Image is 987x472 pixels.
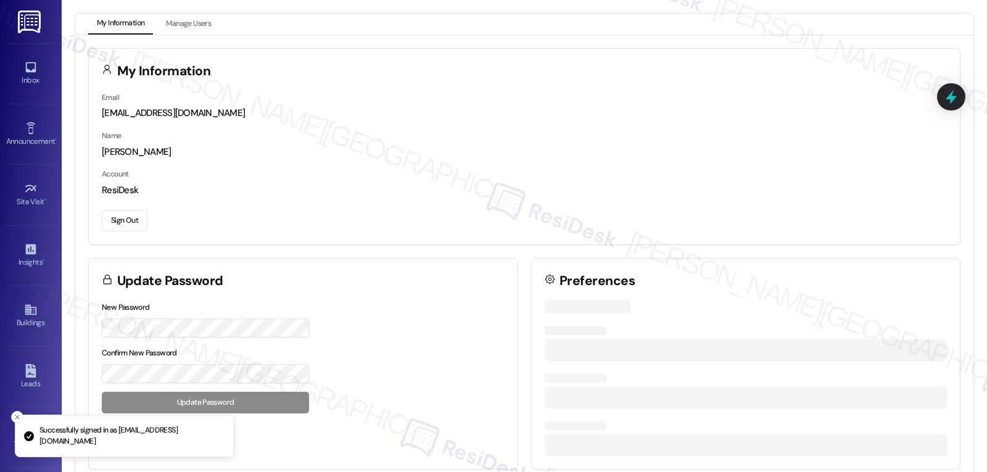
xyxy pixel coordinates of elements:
[88,14,153,35] button: My Information
[117,275,223,288] h3: Update Password
[39,425,224,447] p: Successfully signed in as [EMAIL_ADDRESS][DOMAIN_NAME]
[44,196,46,204] span: •
[43,256,44,265] span: •
[117,65,211,78] h3: My Information
[102,93,119,102] label: Email
[6,178,56,212] a: Site Visit •
[6,57,56,90] a: Inbox
[102,210,147,231] button: Sign Out
[6,299,56,333] a: Buildings
[6,239,56,272] a: Insights •
[102,169,129,179] label: Account
[102,348,177,358] label: Confirm New Password
[102,184,947,197] div: ResiDesk
[11,411,23,423] button: Close toast
[55,135,57,144] span: •
[102,302,150,312] label: New Password
[102,146,947,159] div: [PERSON_NAME]
[6,421,56,454] a: Templates •
[560,275,635,288] h3: Preferences
[102,107,947,120] div: [EMAIL_ADDRESS][DOMAIN_NAME]
[102,131,122,141] label: Name
[157,14,220,35] button: Manage Users
[18,10,43,33] img: ResiDesk Logo
[6,360,56,394] a: Leads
